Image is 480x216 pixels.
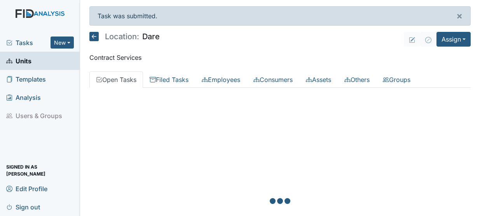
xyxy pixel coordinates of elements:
[89,6,471,26] div: Task was submitted.
[456,10,463,21] span: ×
[6,73,46,85] span: Templates
[89,71,143,88] a: Open Tasks
[6,183,47,195] span: Edit Profile
[376,71,417,88] a: Groups
[6,164,74,176] span: Signed in as [PERSON_NAME]
[51,37,74,49] button: New
[105,33,139,40] span: Location:
[89,32,160,41] h5: Dare
[6,55,31,67] span: Units
[89,53,471,62] p: Contract Services
[338,71,376,88] a: Others
[195,71,247,88] a: Employees
[6,201,40,213] span: Sign out
[436,32,471,47] button: Assign
[143,71,195,88] a: Filed Tasks
[449,7,470,25] button: ×
[6,38,51,47] a: Tasks
[6,91,41,103] span: Analysis
[299,71,338,88] a: Assets
[247,71,299,88] a: Consumers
